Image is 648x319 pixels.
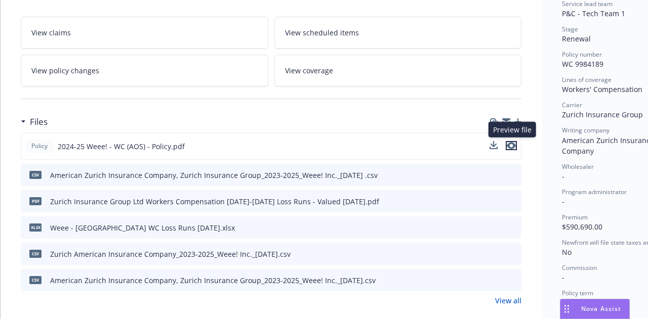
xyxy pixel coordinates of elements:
[285,65,333,76] span: View coverage
[50,275,376,286] div: American Zurich Insurance Company, Zurich Insurance Group_2023-2025_Weee! Inc._[DATE].csv
[506,141,517,152] button: preview file
[21,115,48,128] div: Files
[50,196,379,207] div: Zurich Insurance Group Ltd Workers Compensation [DATE]-[DATE] Loss Runs - Valued [DATE].pdf
[21,17,268,49] a: View claims
[562,263,597,272] span: Commission
[31,65,99,76] span: View policy changes
[492,275,500,286] button: download file
[562,25,578,33] span: Stage
[50,222,235,233] div: Weee - [GEOGRAPHIC_DATA] WC Loss Runs [DATE].xlsx
[562,298,598,307] span: 12 months
[489,122,536,138] div: Preview file
[562,110,643,119] span: Zurich Insurance Group
[274,55,522,86] a: View coverage
[29,250,42,257] span: csv
[562,213,588,221] span: Premium
[562,272,564,282] span: -
[562,75,612,84] span: Lines of coverage
[492,222,500,233] button: download file
[492,249,500,259] button: download file
[495,295,521,306] a: View all
[508,249,517,259] button: preview file
[506,141,517,150] button: preview file
[562,126,610,134] span: Writing company
[29,197,42,205] span: pdf
[562,188,627,196] span: Program administrator
[29,171,42,178] span: csv
[562,171,564,181] span: -
[508,222,517,233] button: preview file
[29,223,42,231] span: xlsx
[29,142,50,151] span: Policy
[562,9,625,18] span: P&C - Tech Team 1
[492,196,500,207] button: download file
[562,247,572,257] span: No
[50,170,378,180] div: American Zurich Insurance Company, Zurich Insurance Group_2023-2025_Weee! Inc._[DATE] .csv
[508,196,517,207] button: preview file
[562,50,602,59] span: Policy number
[508,170,517,180] button: preview file
[562,84,642,94] span: Workers' Compensation
[50,249,291,259] div: Zurich American Insurance Company_2023-2025_Weee! Inc._[DATE].csv
[508,275,517,286] button: preview file
[31,27,71,38] span: View claims
[562,289,593,297] span: Policy term
[562,59,603,69] span: WC 9984189
[581,304,621,313] span: Nova Assist
[30,115,48,128] h3: Files
[285,27,359,38] span: View scheduled items
[490,141,498,152] button: download file
[29,276,42,284] span: csv
[562,101,582,109] span: Carrier
[560,299,630,319] button: Nova Assist
[562,222,602,232] span: $590,690.00
[562,197,564,206] span: -
[492,170,500,180] button: download file
[490,141,498,149] button: download file
[21,55,268,86] a: View policy changes
[562,34,591,43] span: Renewal
[274,17,522,49] a: View scheduled items
[58,141,185,152] span: 2024-25 Weee! - WC (AOS) - Policy.pdf
[562,162,594,171] span: Wholesaler
[560,299,573,318] div: Drag to move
